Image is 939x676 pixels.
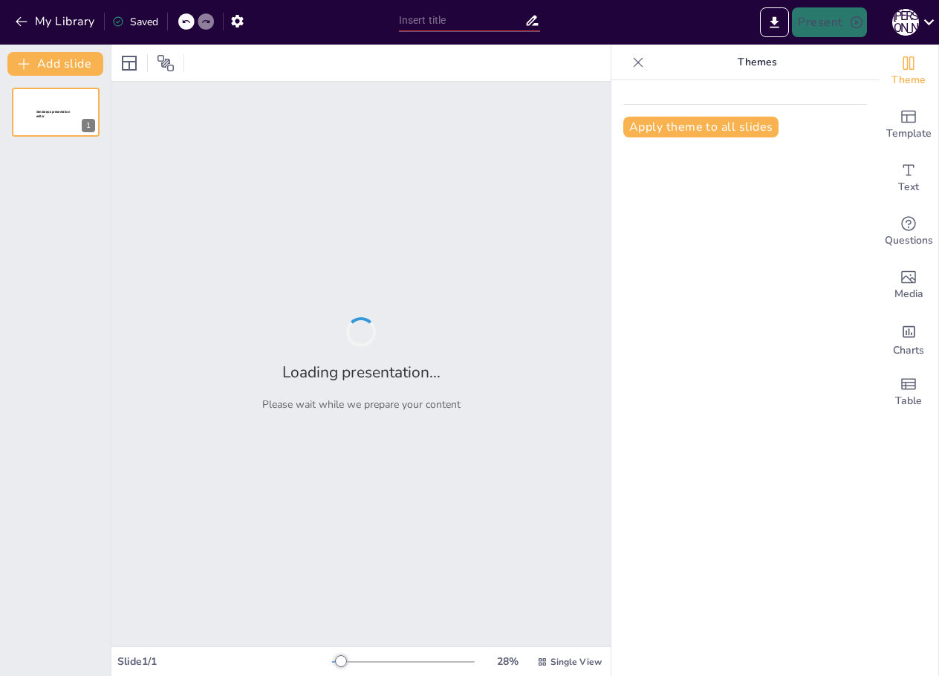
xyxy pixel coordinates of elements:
button: Export to PowerPoint [760,7,789,37]
div: Д [PERSON_NAME] [892,9,919,36]
span: Sendsteps presentation editor [36,110,70,118]
div: Add ready made slides [879,98,938,152]
input: Insert title [399,10,525,31]
div: Layout [117,51,141,75]
span: Text [898,179,919,195]
button: Present [792,7,866,37]
span: Table [895,393,922,409]
span: Media [894,286,923,302]
button: Д [PERSON_NAME] [892,7,919,37]
div: Saved [112,15,158,29]
span: Questions [885,233,933,249]
p: Themes [650,45,864,80]
span: Single View [550,656,602,668]
div: 1 [12,88,100,137]
div: 28 % [490,654,525,669]
div: Add images, graphics, shapes or video [879,259,938,312]
span: Charts [893,342,924,359]
p: Please wait while we prepare your content [262,397,461,412]
button: Apply theme to all slides [623,117,779,137]
div: Slide 1 / 1 [117,654,332,669]
span: Position [157,54,175,72]
h2: Loading presentation... [282,362,441,383]
div: Add charts and graphs [879,312,938,365]
div: Add a table [879,365,938,419]
span: Theme [891,72,926,88]
div: Change the overall theme [879,45,938,98]
div: 1 [82,119,95,132]
button: My Library [11,10,101,33]
button: Add slide [7,52,103,76]
span: Template [886,126,932,142]
div: Get real-time input from your audience [879,205,938,259]
div: Add text boxes [879,152,938,205]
